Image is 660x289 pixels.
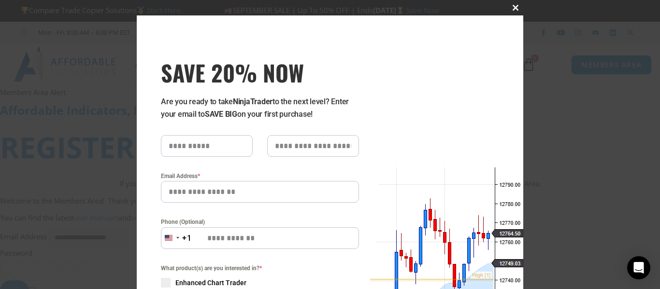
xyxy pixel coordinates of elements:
[161,263,359,273] span: What product(s) are you interested in?
[161,171,359,181] label: Email Address
[161,96,359,121] p: Are you ready to take to the next level? Enter your email to on your first purchase!
[161,227,192,249] button: Selected country
[182,232,192,245] div: +1
[205,110,237,119] strong: SAVE BIG
[175,278,246,288] span: Enhanced Chart Trader
[161,278,359,288] label: Enhanced Chart Trader
[161,59,359,86] h3: SAVE 20% NOW
[161,217,359,227] label: Phone (Optional)
[627,256,650,279] div: Open Intercom Messenger
[233,97,273,106] strong: NinjaTrader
